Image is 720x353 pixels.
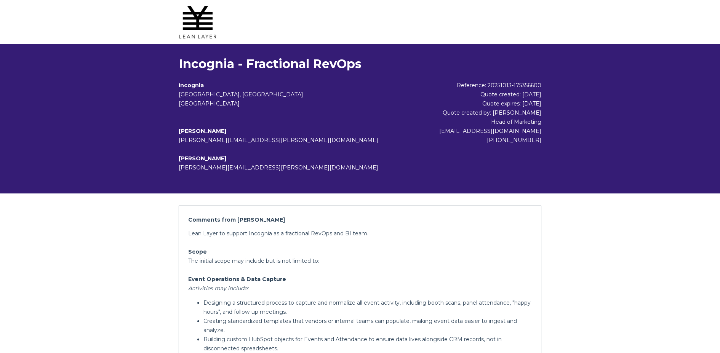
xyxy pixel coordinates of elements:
[188,256,532,265] p: The initial scope may include but is not limited to:
[179,56,542,72] h1: Incognia - Fractional RevOps
[179,137,378,144] span: [PERSON_NAME][EMAIL_ADDRESS][PERSON_NAME][DOMAIN_NAME]
[179,82,204,89] b: Incognia
[179,90,378,108] address: [GEOGRAPHIC_DATA], [GEOGRAPHIC_DATA] [GEOGRAPHIC_DATA]
[188,248,207,255] strong: Scope
[203,316,532,335] p: Creating standardized templates that vendors or internal teams can populate, making event data ea...
[203,298,532,316] p: Designing a structured process to capture and normalize all event activity, including booth scans...
[378,81,542,90] div: Reference: 20251013-175356600
[179,164,378,171] span: [PERSON_NAME][EMAIL_ADDRESS][PERSON_NAME][DOMAIN_NAME]
[179,3,217,41] img: Lean Layer
[179,128,226,134] b: [PERSON_NAME]
[188,229,532,238] p: Lean Layer to support Incognia as a fractional RevOps and BI team.
[378,90,542,99] div: Quote created: [DATE]
[439,109,541,144] span: Quote created by: [PERSON_NAME] Head of Marketing [EMAIL_ADDRESS][DOMAIN_NAME] [PHONE_NUMBER]
[203,335,532,353] p: Building custom HubSpot objects for Events and Attendance to ensure data lives alongside CRM reco...
[179,155,226,162] b: [PERSON_NAME]
[188,285,248,292] em: Activities may include:
[378,99,542,108] div: Quote expires: [DATE]
[188,215,532,224] h2: Comments from [PERSON_NAME]
[188,276,286,283] strong: Event Operations & Data Capture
